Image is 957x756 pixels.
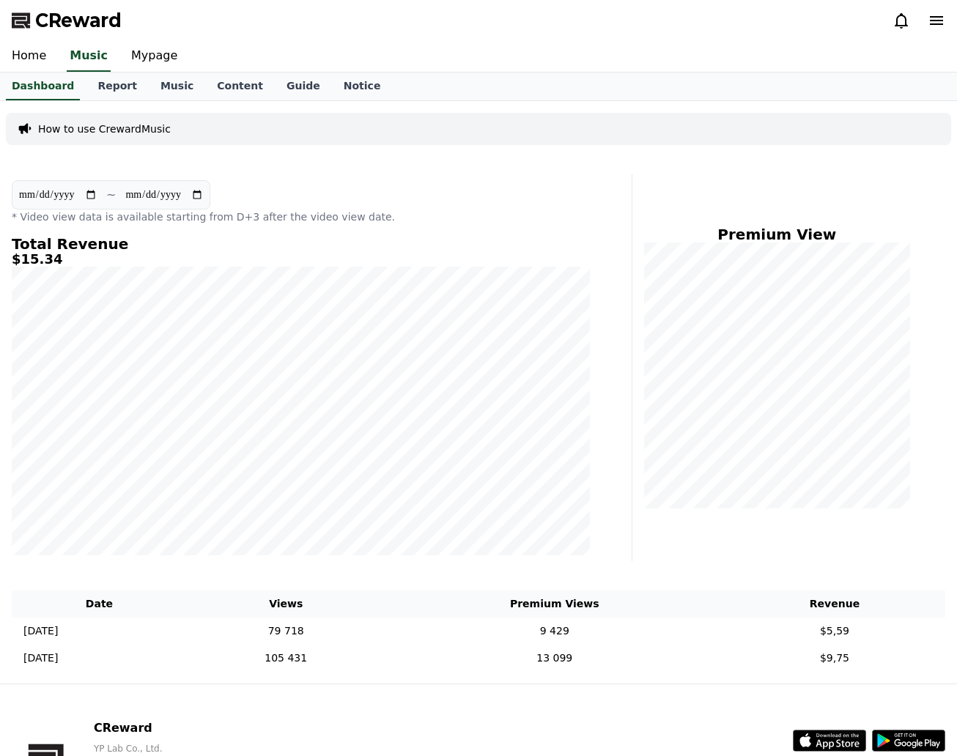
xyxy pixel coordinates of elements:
td: 79 718 [187,618,385,645]
p: [DATE] [23,651,58,666]
th: Revenue [724,590,945,618]
a: How to use CrewardMusic [38,122,171,136]
a: Guide [275,73,332,100]
a: Music [149,73,205,100]
a: Content [205,73,275,100]
td: 13 099 [385,645,724,672]
td: 105 431 [187,645,385,672]
td: 9 429 [385,618,724,645]
p: ~ [106,186,116,204]
th: Date [12,590,187,618]
p: * Video view data is available starting from D+3 after the video view date. [12,210,591,224]
p: [DATE] [23,623,58,639]
th: Views [187,590,385,618]
td: $9,75 [724,645,945,672]
a: Dashboard [6,73,80,100]
a: Music [67,41,111,72]
a: CReward [12,9,122,32]
p: YP Lab Co., Ltd. [94,743,339,755]
p: CReward [94,719,339,737]
a: Report [86,73,149,100]
h4: Premium View [644,226,910,242]
a: Mypage [119,41,189,72]
a: Notice [332,73,393,100]
th: Premium Views [385,590,724,618]
td: $5,59 [724,618,945,645]
span: CReward [35,9,122,32]
h4: Total Revenue [12,236,591,252]
h5: $15.34 [12,252,591,267]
